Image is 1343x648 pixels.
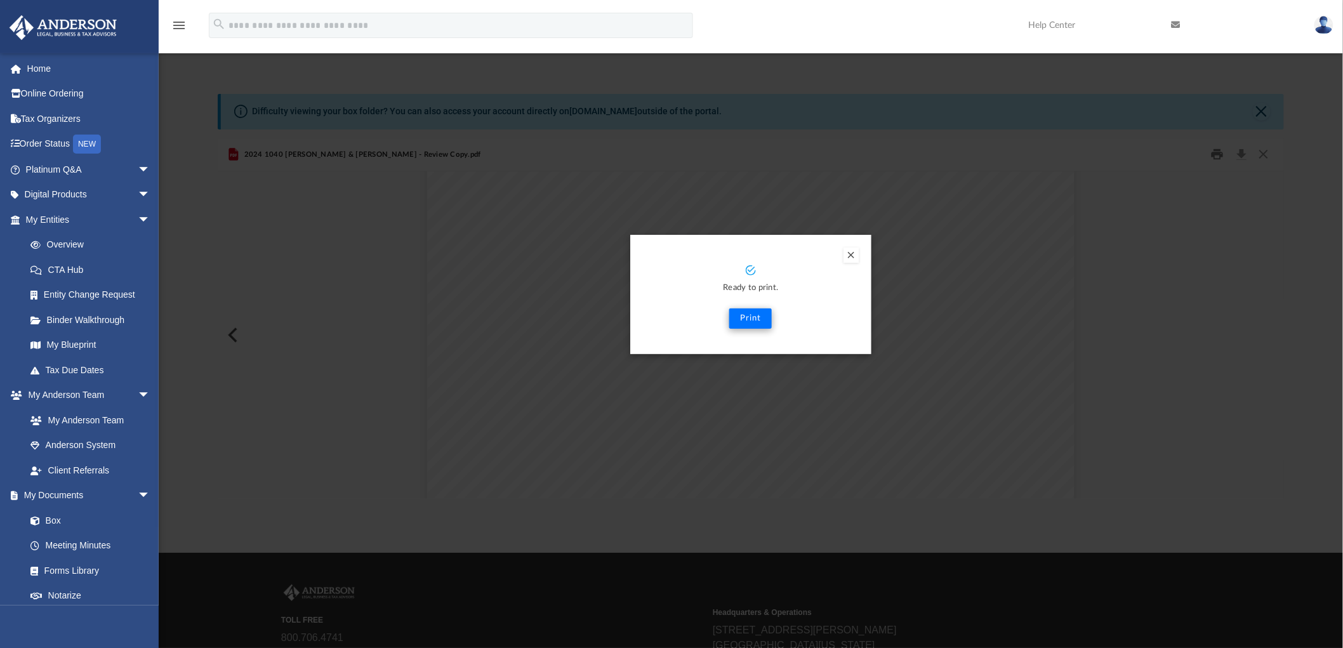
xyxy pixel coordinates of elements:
p: Ready to print. [643,281,859,296]
span: arrow_drop_down [138,383,163,409]
a: My Anderson Teamarrow_drop_down [9,383,163,408]
a: My Anderson Team [18,407,157,433]
a: Home [9,56,169,81]
a: Platinum Q&Aarrow_drop_down [9,157,169,182]
a: Forms Library [18,558,157,583]
a: menu [171,24,187,33]
a: CTA Hub [18,257,169,282]
img: User Pic [1314,16,1333,34]
a: Overview [18,232,169,258]
a: Order StatusNEW [9,131,169,157]
img: Anderson Advisors Platinum Portal [6,15,121,40]
a: Notarize [18,583,163,609]
span: arrow_drop_down [138,182,163,208]
span: arrow_drop_down [138,207,163,233]
a: My Blueprint [18,333,163,358]
i: menu [171,18,187,33]
button: Print [729,308,772,329]
a: Online Ordering [9,81,169,107]
span: arrow_drop_down [138,483,163,509]
div: Preview [218,138,1283,499]
a: Meeting Minutes [18,533,163,559]
a: Digital Productsarrow_drop_down [9,182,169,208]
a: Client Referrals [18,458,163,483]
span: arrow_drop_down [138,157,163,183]
div: NEW [73,135,101,154]
i: search [212,17,226,31]
a: My Entitiesarrow_drop_down [9,207,169,232]
a: Tax Organizers [9,106,169,131]
a: My Documentsarrow_drop_down [9,483,163,508]
a: Binder Walkthrough [18,307,169,333]
a: Entity Change Request [18,282,169,308]
a: Box [18,508,157,533]
a: Anderson System [18,433,163,458]
a: Tax Due Dates [18,357,169,383]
